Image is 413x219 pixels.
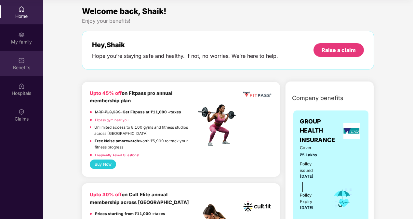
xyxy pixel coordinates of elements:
[300,117,341,145] span: GROUP HEALTH INSURANCE
[18,32,25,38] img: svg+xml;base64,PHN2ZyB3aWR0aD0iMjAiIGhlaWdodD0iMjAiIHZpZXdCb3g9IjAgMCAyMCAyMCIgZmlsbD0ibm9uZSIgeG...
[90,192,122,198] b: Upto 30% off
[123,110,181,114] strong: Get Fitpass at ₹11,000 +taxes
[332,187,353,209] img: icon
[90,192,189,205] b: on Cult Elite annual membership across [GEOGRAPHIC_DATA]
[18,57,25,64] img: svg+xml;base64,PHN2ZyBpZD0iQmVuZWZpdHMiIHhtbG5zPSJodHRwOi8vd3d3LnczLm9yZy8yMDAwL3N2ZyIgd2lkdGg9Ij...
[90,90,172,104] b: on Fitpass pro annual membership plan
[300,161,323,174] div: Policy issued
[95,212,165,216] strong: Prices starting from ₹11,000 +taxes
[300,145,323,151] span: Cover
[95,110,122,114] del: MRP ₹19,999,
[300,152,323,158] span: ₹5 Lakhs
[82,6,167,16] span: Welcome back, Shaik!
[94,124,196,136] p: Unlimited access to 8,100 gyms and fitness studios across [GEOGRAPHIC_DATA]
[90,90,122,96] b: Upto 45% off
[95,153,139,157] a: Frequently Asked Questions!
[196,103,242,148] img: fpp.png
[95,139,139,143] strong: Free Noise smartwatch
[300,205,313,210] span: [DATE]
[92,41,278,49] div: Hey, Shaik
[18,6,25,12] img: svg+xml;base64,PHN2ZyBpZD0iSG9tZSIgeG1sbnM9Imh0dHA6Ly93d3cudzMub3JnLzIwMDAvc3ZnIiB3aWR0aD0iMjAiIG...
[292,94,343,103] span: Company benefits
[95,118,128,122] a: Fitpass gym near you
[242,90,273,99] img: fppp.png
[300,174,313,179] span: [DATE]
[95,138,196,150] p: worth ₹5,999 to track your fitness progress
[92,53,278,59] div: Hope you’re staying safe and healthy. If not, no worries. We’re here to help.
[322,46,356,54] div: Raise a claim
[343,123,360,139] img: insurerLogo
[18,83,25,89] img: svg+xml;base64,PHN2ZyBpZD0iSG9zcGl0YWxzIiB4bWxucz0iaHR0cDovL3d3dy53My5vcmcvMjAwMC9zdmciIHdpZHRoPS...
[18,109,25,115] img: svg+xml;base64,PHN2ZyBpZD0iQ2xhaW0iIHhtbG5zPSJodHRwOi8vd3d3LnczLm9yZy8yMDAwL3N2ZyIgd2lkdGg9IjIwIi...
[90,160,116,169] button: Buy Now
[300,192,323,205] div: Policy Expiry
[82,18,374,24] div: Enjoy your benefits!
